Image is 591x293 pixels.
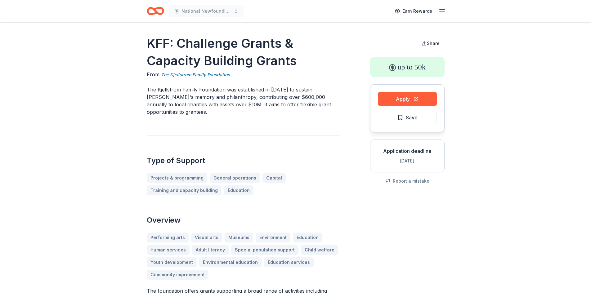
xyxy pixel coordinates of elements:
[147,215,340,225] h2: Overview
[147,185,222,195] a: Training and capacity building
[147,156,340,166] h2: Type of Support
[375,147,439,155] div: Application deadline
[147,4,164,18] a: Home
[417,37,445,50] button: Share
[147,86,340,116] p: The Kjellstrom Family Foundation was established in [DATE] to sustain [PERSON_NAME]'s memory and ...
[385,177,429,185] button: Report a mistake
[375,157,439,165] div: [DATE]
[406,113,418,122] span: Save
[391,6,436,17] a: Earn Rewards
[378,111,437,124] button: Save
[427,41,440,46] span: Share
[378,92,437,106] button: Apply
[262,173,286,183] a: Capital
[181,7,231,15] span: National Newfoundland Rescue
[169,5,244,17] button: National Newfoundland Rescue
[210,173,260,183] a: General operations
[147,71,340,78] div: From
[161,71,230,78] a: The Kjellstrom Family Foundation
[224,185,253,195] a: Education
[147,35,340,69] h1: KFF: Challenge Grants & Capacity Building Grants
[370,57,445,77] div: up to 50k
[147,173,207,183] a: Projects & programming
